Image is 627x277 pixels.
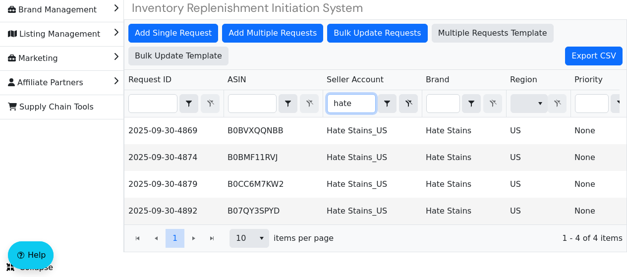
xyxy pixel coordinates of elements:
td: Hate Stains_US [323,144,422,171]
button: Add Multiple Requests [222,24,323,43]
button: Bulk Update Requests [327,24,427,43]
td: B0BMF11RVJ [224,144,323,171]
td: Hate Stains_US [323,198,422,224]
td: Hate Stains [422,171,506,198]
th: Filter [506,90,570,117]
td: 2025-09-30-4879 [124,171,224,198]
td: B0BVXQQNBB [224,117,323,144]
td: 2025-09-30-4874 [124,144,224,171]
span: Bulk Update Requests [334,27,421,39]
span: Add Multiple Requests [228,27,317,39]
span: Choose Operator [179,94,198,113]
td: US [506,198,570,224]
span: Bulk Update Template [135,50,222,62]
th: Filter [422,90,506,117]
td: 2025-09-30-4892 [124,198,224,224]
span: Filter [511,94,548,113]
span: 10 [236,232,248,244]
button: Clear [399,94,418,113]
button: select [462,95,480,112]
span: Seller Account [327,74,384,86]
th: Filter [323,90,422,117]
button: select [180,95,198,112]
h4: Inventory Replenishment Initiation System [124,1,627,15]
th: Filter [224,90,323,117]
span: Region [510,74,537,86]
input: Filter [575,95,608,112]
button: Help floatingactionbutton [8,241,54,269]
input: Filter [228,95,276,112]
td: Hate Stains [422,198,506,224]
td: Hate Stains_US [323,171,422,198]
td: B07QY3SPYD [224,198,323,224]
span: Brand Management [8,2,97,18]
td: 2025-09-30-4869 [124,117,224,144]
span: 1 [172,232,177,244]
span: Request ID [128,74,171,86]
span: Listing Management [8,26,100,42]
button: select [533,95,547,112]
span: Page size [229,229,269,248]
button: Multiple Requests Template [432,24,554,43]
span: Priority [574,74,603,86]
span: Add Single Request [135,27,212,39]
span: Multiple Requests Template [438,27,547,39]
input: Filter [427,95,459,112]
button: select [378,95,396,112]
span: Brand [426,74,450,86]
button: select [279,95,297,112]
span: Collapse [6,262,53,274]
span: Choose Operator [462,94,481,113]
button: select [254,229,269,247]
span: 1 - 4 of 4 items [342,232,623,244]
span: Help [28,249,46,261]
td: Hate Stains [422,144,506,171]
td: Hate Stains_US [323,117,422,144]
td: Hate Stains [422,117,506,144]
span: Affiliate Partners [8,75,83,91]
span: Marketing [8,51,58,66]
td: B0CC6M7KW2 [224,171,323,198]
th: Filter [124,90,224,117]
button: Add Single Request [128,24,218,43]
td: US [506,117,570,144]
button: Page 1 [166,229,184,248]
span: items per page [274,232,334,244]
span: Choose Operator [378,94,397,113]
span: ASIN [228,74,246,86]
span: Choose Operator [279,94,297,113]
td: US [506,144,570,171]
input: Filter [328,95,375,112]
input: Filter [129,95,177,112]
div: Page 1 of 1 [124,224,627,252]
span: Supply Chain Tools [8,99,94,115]
button: Bulk Update Template [128,47,228,65]
button: Export CSV [565,47,623,65]
td: US [506,171,570,198]
span: Export CSV [571,50,616,62]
